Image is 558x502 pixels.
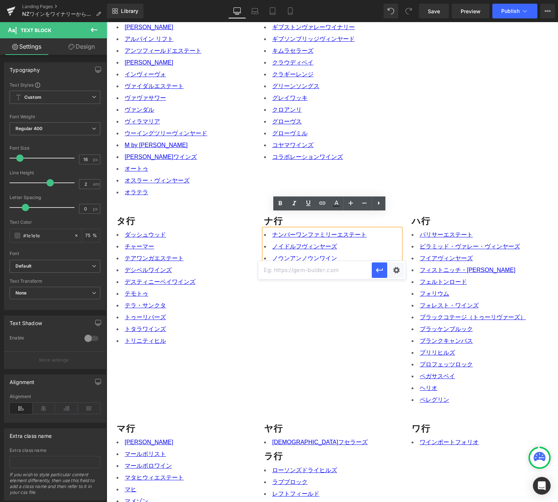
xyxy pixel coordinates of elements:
a: ノヴム・ワインズ [166,245,213,251]
a: デシベルワインズ [18,245,65,251]
span: px [93,157,99,162]
button: Undo [384,4,398,18]
a: ローソンズドライヒルズ [166,445,231,451]
a: Tablet [264,4,281,18]
input: Color [23,231,70,240]
div: Extra class name [10,448,100,453]
a: ノイドルフヴィンヤーズ [166,221,231,227]
a: Laptop [246,4,264,18]
a: マールボロワイン [18,440,65,447]
a: [DEMOGRAPHIC_DATA]フセラーズ [166,417,261,423]
a: デスティニーベイワインズ [18,257,89,263]
a: ヘリオ [313,363,331,369]
a: [PERSON_NAME] [18,37,67,43]
a: [PERSON_NAME] [18,417,67,423]
a: プリリヒルズ [313,327,349,334]
a: テモトゥ [18,268,42,275]
a: マヒ [18,464,30,470]
b: Custom [24,94,41,101]
a: ノウンアンノウンワイン [166,233,231,239]
a: オラテラ [18,167,42,173]
span: Preview [461,7,481,15]
div: Text Styles [10,82,100,88]
a: ペガサスベイ [313,351,349,357]
i: Default [15,263,31,269]
strong: ハ行 [305,194,323,204]
a: Desktop [228,4,246,18]
div: Text Color [10,220,100,225]
a: コヤマワインズ [166,120,207,126]
span: Text Block [21,27,51,33]
div: Open Intercom Messenger [533,477,551,495]
a: [PERSON_NAME]ワインズ [18,132,90,138]
a: マタヒウィエステート [18,452,77,459]
div: Typography [10,63,40,73]
a: New Library [107,4,143,18]
div: Text Shadow [10,316,42,326]
strong: ワ行 [305,401,323,411]
strong: ヤ行 [157,401,176,411]
a: パリサーエステート [313,209,366,216]
a: [PERSON_NAME] [18,2,67,8]
a: M by [PERSON_NAME] [18,120,81,126]
div: Font Size [10,146,100,151]
button: More [540,4,555,18]
a: プロフェッツロック [313,339,366,345]
a: ヴァンダル [18,84,48,91]
a: アルパイン リフト [18,14,67,20]
span: em [93,182,99,186]
strong: ナ行 [157,194,176,204]
div: Text Transform [10,279,100,284]
div: Letter Spacing [10,195,100,200]
a: オートゥ [18,143,42,150]
a: フォリウム [313,268,343,275]
a: ラブブロック [166,457,201,463]
a: フェルトンロード [313,257,360,263]
p: More settings [39,357,69,363]
a: ナンバーワンファミリーエステート [166,209,260,216]
input: Eg: https://gem-buider.com [258,261,372,279]
a: ブラックコテージ（トゥーリヴァーズ） [313,292,419,298]
span: Save [428,7,440,15]
div: Alignment [10,394,100,399]
span: Publish [501,8,520,14]
a: クラウディベイ [166,37,207,43]
a: マメゾン [18,476,42,482]
strong: タ行 [10,194,28,204]
div: If you wish to style particular content element differently, then use this field to add a class n... [10,472,100,500]
a: インヴィーヴォ [18,49,59,55]
a: トゥーリバーズ [18,292,59,298]
a: クラギーレンジ [166,49,207,55]
a: コラボレーションワインズ [166,132,236,138]
a: チャーマー [18,221,48,227]
a: ワインポートフォリオ [313,417,372,423]
a: ヴァヴァサワー [18,73,59,79]
a: Mobile [281,4,299,18]
a: フォレスト・ワインズ [313,280,372,286]
a: キムラセラーズ [166,25,207,32]
button: Redo [401,4,416,18]
span: Library [121,8,138,14]
a: トリニティヒル [18,316,59,322]
a: オスラー・ヴィンヤーズ [18,155,83,161]
a: Design [55,38,108,55]
a: ギブソンブリッジヴィンヤード [166,14,248,20]
a: グレイワッキ [166,73,201,79]
a: ブラッケンブルック [313,304,366,310]
a: テアワンガエステート [18,233,77,239]
strong: ラ行 [157,429,176,439]
a: Preview [452,4,489,18]
a: トタラワインズ [18,304,59,310]
div: Font Weight [10,114,100,119]
a: アンツフィールドエステート [18,25,95,32]
a: フィストニッチ・[PERSON_NAME] [313,245,409,251]
div: Font [10,251,100,256]
button: More settings [4,351,105,369]
a: フイアヴィンヤーズ [313,233,366,239]
b: None [15,290,27,296]
span: NZワインをワイナリーから選ぶ [22,11,93,17]
a: ウーイングツリーヴィンヤード [18,108,101,114]
a: グローヴミル [166,108,201,114]
a: ヴァイダルエステート [18,61,77,67]
span: px [93,206,99,211]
